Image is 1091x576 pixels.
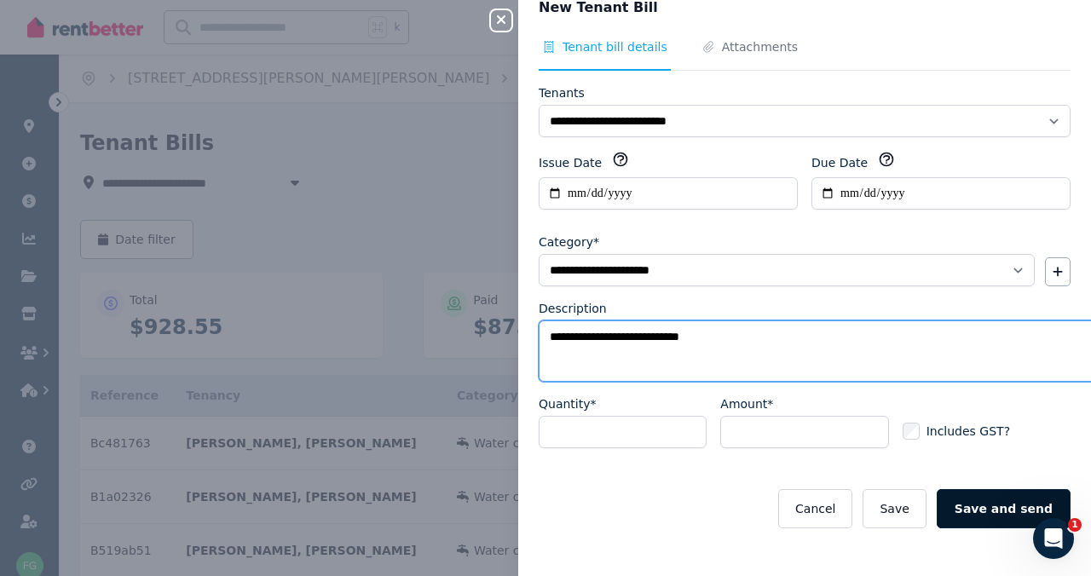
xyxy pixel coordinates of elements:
[811,154,868,171] label: Due Date
[539,154,602,171] label: Issue Date
[539,84,585,101] label: Tenants
[539,233,599,251] label: Category*
[778,489,852,528] button: Cancel
[720,395,773,412] label: Amount*
[903,423,920,440] input: Includes GST?
[539,395,597,412] label: Quantity*
[539,38,1071,71] nav: Tabs
[937,489,1071,528] button: Save and send
[1033,518,1074,559] iframe: Intercom live chat
[1068,518,1082,532] span: 1
[563,38,667,55] span: Tenant bill details
[539,300,607,317] label: Description
[722,38,798,55] span: Attachments
[863,489,926,528] button: Save
[926,423,1010,440] span: Includes GST?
